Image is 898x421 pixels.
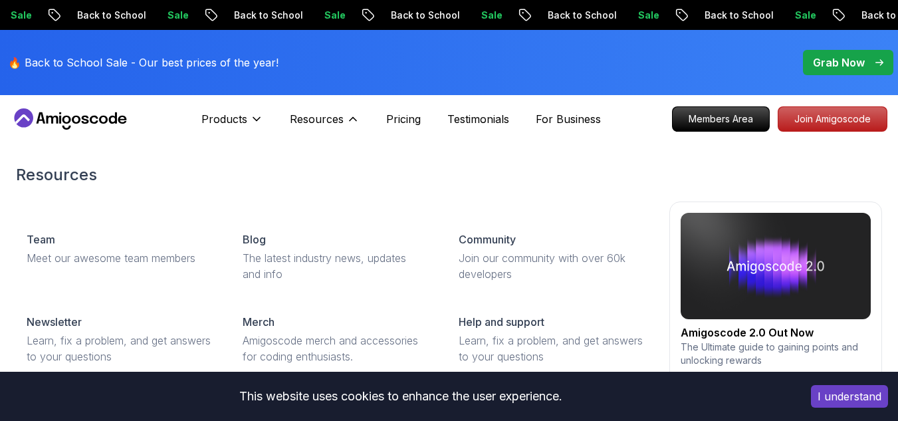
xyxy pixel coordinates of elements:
[672,106,770,132] a: Members Area
[681,213,871,319] img: amigoscode 2.0
[156,9,199,22] p: Sale
[778,107,887,131] p: Join Amigoscode
[223,9,313,22] p: Back to School
[16,221,221,277] a: TeamMeet our awesome team members
[16,303,221,375] a: NewsletterLearn, fix a problem, and get answers to your questions
[27,314,82,330] p: Newsletter
[669,202,882,394] a: amigoscode 2.0Amigoscode 2.0 Out NowThe Ultimate guide to gaining points and unlocking rewards[DATE]
[201,111,263,138] button: Products
[27,231,55,247] p: Team
[447,111,509,127] a: Testimonials
[380,9,470,22] p: Back to School
[459,250,643,282] p: Join our community with over 60k developers
[778,106,887,132] a: Join Amigoscode
[459,333,643,364] p: Learn, fix a problem, and get answers to your questions
[811,385,888,408] button: Accept cookies
[681,325,871,341] h2: Amigoscode 2.0 Out Now
[459,314,544,330] p: Help and support
[201,111,247,127] p: Products
[536,9,627,22] p: Back to School
[784,9,826,22] p: Sale
[681,341,871,367] p: The Ultimate guide to gaining points and unlocking rewards
[232,303,437,375] a: MerchAmigoscode merch and accessories for coding enthusiasts.
[627,9,669,22] p: Sale
[313,9,356,22] p: Sale
[386,111,421,127] a: Pricing
[290,111,344,127] p: Resources
[448,303,653,375] a: Help and supportLearn, fix a problem, and get answers to your questions
[243,314,275,330] p: Merch
[290,111,360,138] button: Resources
[8,55,279,70] p: 🔥 Back to School Sale - Our best prices of the year!
[693,9,784,22] p: Back to School
[243,231,266,247] p: Blog
[16,164,882,186] h2: Resources
[66,9,156,22] p: Back to School
[536,111,601,127] a: For Business
[232,221,437,293] a: BlogThe latest industry news, updates and info
[673,107,769,131] p: Members Area
[27,250,211,266] p: Meet our awesome team members
[243,333,427,364] p: Amigoscode merch and accessories for coding enthusiasts.
[243,250,427,282] p: The latest industry news, updates and info
[27,333,211,364] p: Learn, fix a problem, and get answers to your questions
[10,382,791,411] div: This website uses cookies to enhance the user experience.
[470,9,512,22] p: Sale
[813,55,865,70] p: Grab Now
[448,221,653,293] a: CommunityJoin our community with over 60k developers
[459,231,516,247] p: Community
